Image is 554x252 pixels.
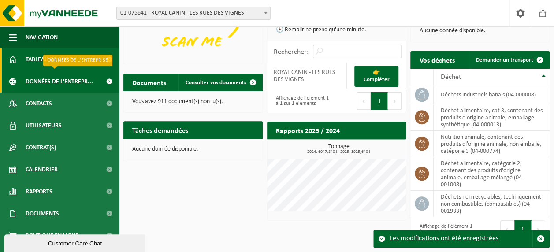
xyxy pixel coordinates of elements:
span: Documents [26,203,59,225]
span: Consulter vos documents [186,80,246,85]
span: Déchet [440,74,461,81]
span: Boutique en ligne [26,225,78,247]
span: 01-075641 - ROYAL CANIN - LES RUES DES VIGNES [116,7,271,20]
span: 01-075641 - ROYAL CANIN - LES RUES DES VIGNES [117,7,270,19]
td: déchets non recyclables, techniquement non combustibles (combustibles) (04-001933) [434,191,550,217]
span: Demander un transport [476,57,533,63]
span: Rapports [26,181,52,203]
span: Tableau de bord [26,48,73,70]
button: Previous [357,92,371,110]
a: Consulter les rapports [329,139,405,156]
button: 1 [514,220,532,238]
h2: Documents [123,74,175,91]
span: Contrat(s) [26,137,56,159]
button: Previous [500,220,514,238]
h2: Vos déchets [410,51,463,68]
a: Demander un transport [469,51,549,69]
span: Calendrier [26,159,58,181]
td: déchet alimentaire, cat 3, contenant des produits d'origine animale, emballage synthétique (04-00... [434,104,550,131]
a: 👉 Compléter [354,66,398,87]
span: Navigation [26,26,58,48]
td: nutrition animale, contenant des produits dl'origine animale, non emballé, catégorie 3 (04-000774) [434,131,550,157]
button: Next [532,220,545,238]
td: déchet alimentaire, catégorie 2, contenant des produits d'origine animale, emballage mélangé (04-... [434,157,550,191]
button: Next [388,92,402,110]
p: Aucune donnée disponible. [419,28,541,34]
a: Consulter vos documents [178,74,262,91]
span: Utilisateurs [26,115,62,137]
span: 2024: 6047,840 t - 2025: 3925,640 t [271,150,406,154]
button: 1 [371,92,388,110]
div: Les modifications ont été enregistrées [390,230,532,247]
iframe: chat widget [4,233,147,252]
p: Vous avez 911 document(s) non lu(s). [132,99,254,105]
td: déchets industriels banals (04-000008) [434,85,550,104]
div: Affichage de l'élément 1 à 1 sur 1 éléments [271,91,332,111]
td: ROYAL CANIN - LES RUES DES VIGNES [267,63,347,89]
span: Données de l'entrepr... [26,70,93,93]
h2: Tâches demandées [123,121,197,138]
span: Contacts [26,93,52,115]
div: Affichage de l'élément 1 à 5 sur 5 éléments [415,219,476,239]
label: Rechercher: [274,48,309,56]
h3: Tonnage [271,144,406,154]
h2: Rapports 2025 / 2024 [267,122,349,139]
p: Aucune donnée disponible. [132,146,254,152]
